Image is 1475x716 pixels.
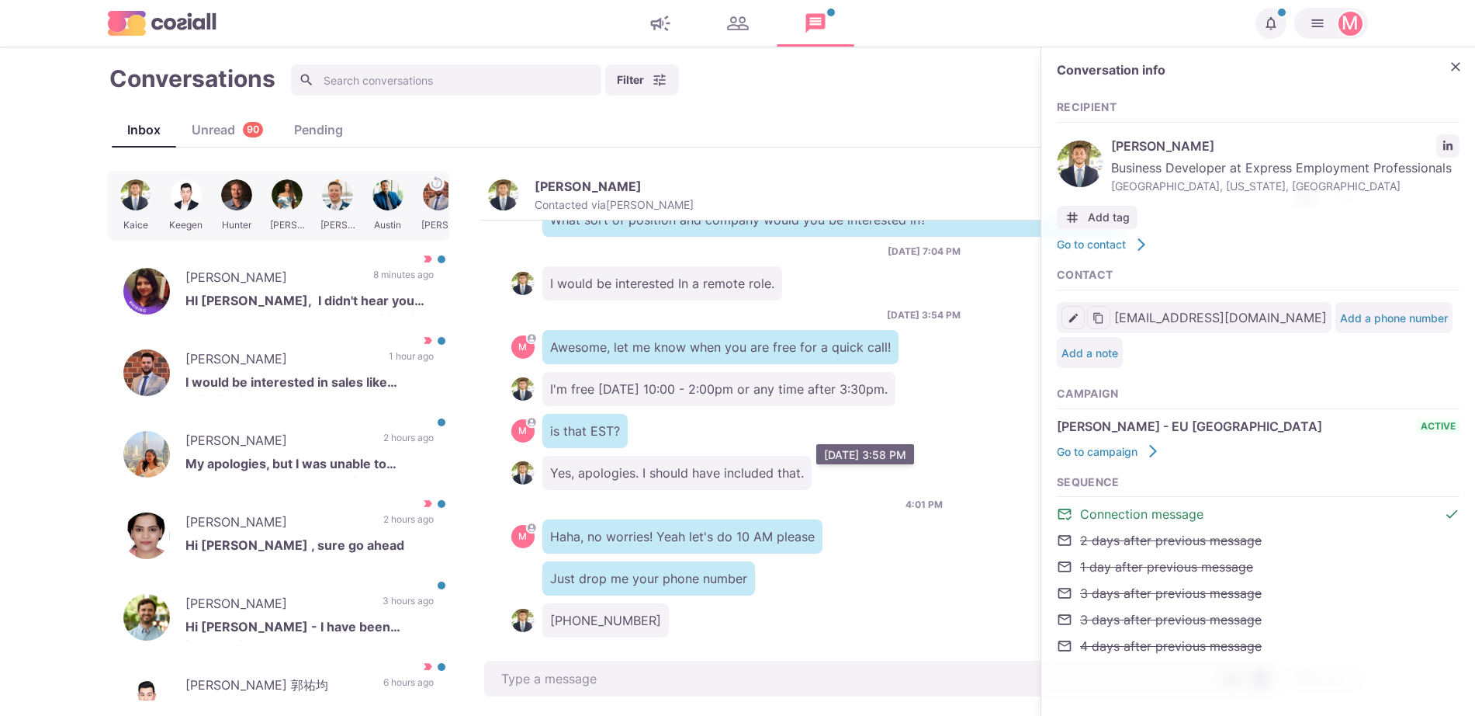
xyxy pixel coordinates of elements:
p: 2 hours ago [383,513,434,536]
div: Martin [1342,14,1359,33]
button: Filter [605,64,679,96]
button: Add a note [1061,346,1118,360]
img: Kaice Ali [1057,141,1103,187]
span: [PERSON_NAME] [1111,137,1428,155]
p: [PERSON_NAME] 郭祐均 [185,676,368,699]
img: Prachi Mittal [123,268,170,315]
img: Kaice Ali [511,272,535,295]
span: 3 days after previous message [1080,584,1262,603]
div: Martin [518,426,527,436]
div: Martin [518,532,527,541]
img: Kaice Ali [511,377,535,401]
p: Hi [PERSON_NAME] - I have been inhouse for 4 years now and am not interested in working for a rec... [185,617,434,641]
span: Business Developer at Express Employment Professionals [1111,158,1459,177]
p: [PERSON_NAME] [185,594,367,617]
span: [PERSON_NAME] - EU [GEOGRAPHIC_DATA] [1057,417,1322,436]
p: [PERSON_NAME] [185,268,358,291]
p: [DATE] 7:04 PM [888,245,961,259]
h3: Contact [1057,269,1459,282]
p: Just drop me your phone number [542,561,755,596]
p: Yes, apologies. I should have included that. [542,456,812,490]
p: [PERSON_NAME] [535,179,642,194]
p: I would be interested in sales like bringing in new logos, account retention/growth or customer s... [185,373,434,396]
p: [PERSON_NAME] [185,349,373,373]
svg: avatar [527,418,535,426]
p: 2 hours ago [383,431,434,454]
p: My apologies, but I was unable to respond promptly due to prior commitments. [185,454,434,478]
div: Inbox [112,120,176,139]
img: Tiya J. [123,431,170,478]
span: Connection message [1080,505,1203,523]
span: [EMAIL_ADDRESS][DOMAIN_NAME] [1114,308,1327,327]
h3: Sequence [1057,476,1459,489]
span: active [1417,419,1459,433]
p: [PHONE_NUMBER] [542,603,669,638]
p: I'm free [DATE] 10:00 - 2:00pm or any time after 3:30pm. [542,372,895,406]
p: is that EST? [542,414,628,448]
h1: Conversations [109,64,275,92]
svg: avatar [527,523,535,532]
img: Kaice Ali [511,461,535,485]
input: Search conversations [291,64,601,96]
p: 90 [247,123,259,137]
p: Awesome, let me know when you are free for a quick call! [542,330,899,364]
img: Kaice Ali [488,179,519,210]
button: Add a phone number [1340,311,1448,325]
p: 8 minutes ago [373,268,434,291]
button: Edit [1061,306,1085,329]
p: HI [PERSON_NAME], I didn't hear you back. Do you have any opportunities for me? If Yes, Please do... [185,291,434,315]
div: Martin [518,342,527,352]
p: Contacted via [PERSON_NAME] [535,198,694,212]
h2: Conversation info [1057,63,1436,78]
a: Go to campaign [1057,443,1161,459]
div: Unread [176,120,279,139]
p: [PERSON_NAME] [185,513,368,536]
p: 3 hours ago [383,594,434,617]
img: James Fry [123,594,170,641]
img: logo [108,11,216,35]
p: 4:01 PM [905,498,943,512]
button: Martin [1294,8,1368,39]
a: LinkedIn profile link [1436,134,1459,158]
span: 3 days after previous message [1080,610,1262,629]
div: Pending [279,120,358,139]
h3: Campaign [1057,388,1459,401]
p: Hi [PERSON_NAME] , sure go ahead [185,536,434,559]
span: 4 days after previous message [1080,637,1262,655]
button: Kaice Ali[PERSON_NAME]Contacted via[PERSON_NAME] [488,179,694,212]
img: Hari Jakllari [123,349,170,396]
p: 1 hour ago [389,349,434,373]
a: Go to contact [1057,237,1149,252]
p: [DATE] 3:54 PM [887,308,961,322]
span: 2 days after previous message [1080,531,1262,550]
p: 6 hours ago [383,676,434,699]
img: Kaice Ali [511,609,535,632]
button: Notifications [1255,8,1286,39]
p: I would be interested In a remote role. [542,266,782,301]
h3: Recipient [1057,101,1459,114]
button: Close [1444,55,1467,78]
img: Jenita Roselyn Rajan [123,513,170,559]
button: Add tag [1057,206,1137,229]
svg: avatar [527,334,535,342]
span: 1 day after previous message [1080,558,1253,576]
span: [GEOGRAPHIC_DATA], [US_STATE], [GEOGRAPHIC_DATA] [1111,178,1459,194]
button: Copy [1087,306,1110,329]
p: Haha, no worries! Yeah let's do 10 AM please [542,520,822,554]
p: [PERSON_NAME] [185,431,368,454]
